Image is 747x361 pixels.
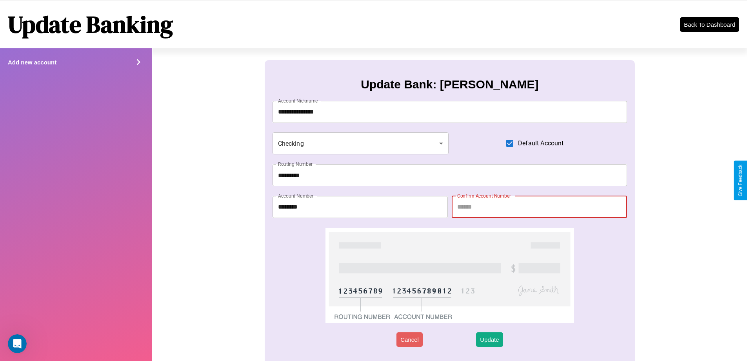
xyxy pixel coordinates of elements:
h3: Update Bank: [PERSON_NAME] [361,78,538,91]
div: Checking [273,132,449,154]
img: check [325,228,574,323]
h1: Update Banking [8,8,173,40]
label: Account Number [278,192,313,199]
iframe: Intercom live chat [8,334,27,353]
span: Default Account [518,139,563,148]
button: Back To Dashboard [680,17,739,32]
label: Routing Number [278,161,313,167]
h4: Add new account [8,59,56,66]
div: Give Feedback [738,165,743,196]
button: Cancel [396,332,423,347]
label: Account Nickname [278,97,318,104]
label: Confirm Account Number [457,192,511,199]
button: Update [476,332,503,347]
